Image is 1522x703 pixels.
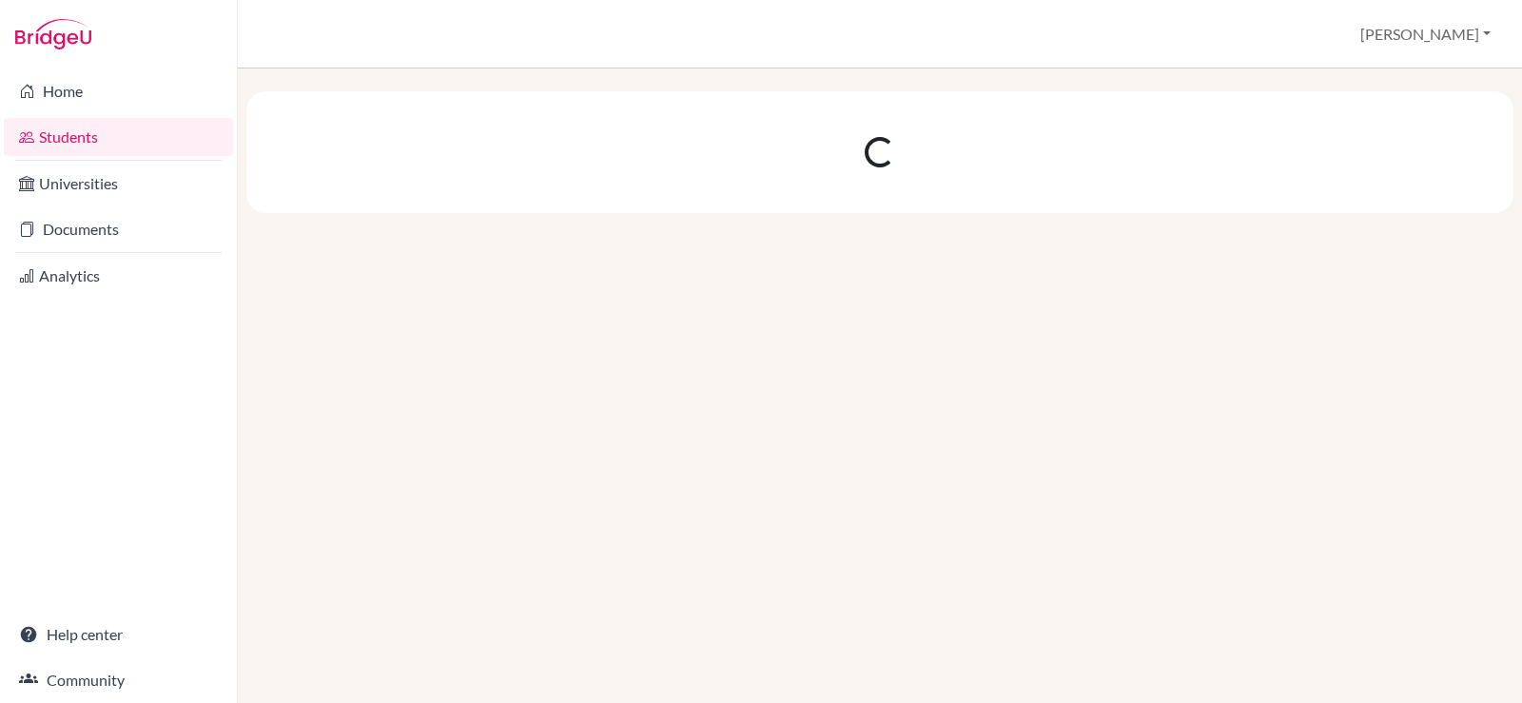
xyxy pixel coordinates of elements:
[4,615,233,654] a: Help center
[4,72,233,110] a: Home
[4,165,233,203] a: Universities
[15,19,91,49] img: Bridge-U
[1352,16,1499,52] button: [PERSON_NAME]
[4,118,233,156] a: Students
[4,210,233,248] a: Documents
[4,257,233,295] a: Analytics
[4,661,233,699] a: Community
